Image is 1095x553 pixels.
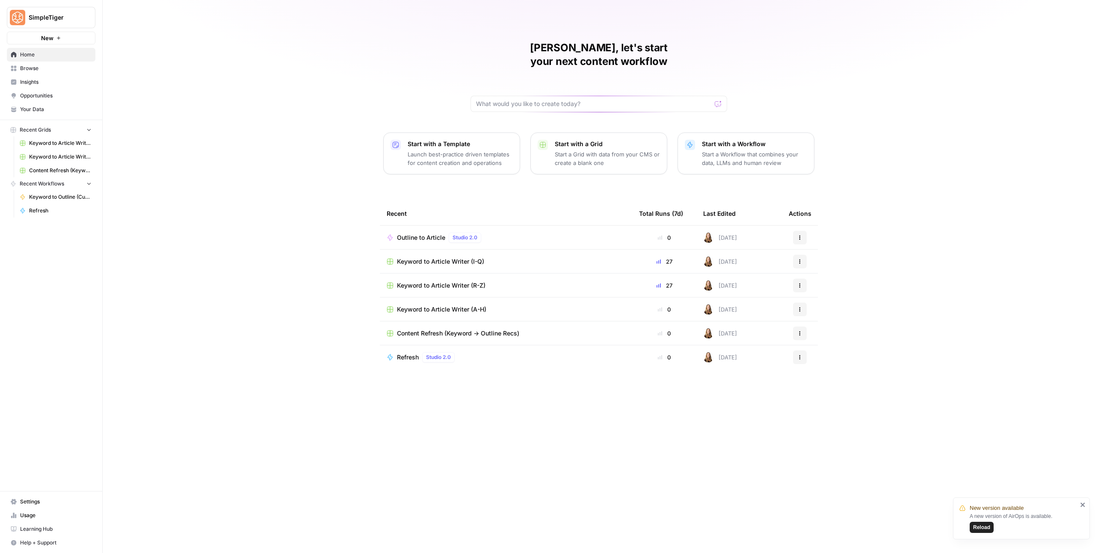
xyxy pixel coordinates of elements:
[703,304,737,315] div: [DATE]
[1080,501,1086,508] button: close
[639,202,683,225] div: Total Runs (7d)
[703,352,713,362] img: adxxwbht4igb62pobuqhfdrnybee
[16,190,95,204] a: Keyword to Outline (Current)
[7,7,95,28] button: Workspace: SimpleTiger
[7,75,95,89] a: Insights
[703,304,713,315] img: adxxwbht4igb62pobuqhfdrnybee
[20,498,92,506] span: Settings
[16,164,95,177] a: Content Refresh (Keyword -> Outline Recs)
[426,353,451,361] span: Studio 2.0
[555,140,660,148] p: Start with a Grid
[476,100,711,108] input: What would you like to create today?
[16,136,95,150] a: Keyword to Article Writer (A-H)
[970,522,994,533] button: Reload
[20,106,92,113] span: Your Data
[639,305,690,314] div: 0
[703,202,736,225] div: Last Edited
[7,103,95,116] a: Your Data
[639,329,690,338] div: 0
[703,256,713,267] img: adxxwbht4igb62pobuqhfdrnybee
[29,167,92,174] span: Content Refresh (Keyword -> Outline Recs)
[20,525,92,533] span: Learning Hub
[397,305,486,314] span: Keyword to Article Writer (A-H)
[29,139,92,147] span: Keyword to Article Writer (A-H)
[41,34,53,42] span: New
[20,51,92,59] span: Home
[29,207,92,215] span: Refresh
[973,524,990,531] span: Reload
[387,257,625,266] a: Keyword to Article Writer (I-Q)
[397,281,485,290] span: Keyword to Article Writer (R-Z)
[970,504,1024,512] span: New version available
[639,353,690,362] div: 0
[7,509,95,522] a: Usage
[702,150,807,167] p: Start a Workflow that combines your data, LLMs and human review
[471,41,727,68] h1: [PERSON_NAME], let's start your next content workflow
[20,92,92,100] span: Opportunities
[555,150,660,167] p: Start a Grid with data from your CMS or create a blank one
[408,140,513,148] p: Start with a Template
[20,512,92,519] span: Usage
[7,32,95,44] button: New
[397,233,445,242] span: Outline to Article
[20,78,92,86] span: Insights
[29,193,92,201] span: Keyword to Outline (Current)
[387,305,625,314] a: Keyword to Article Writer (A-H)
[397,353,419,362] span: Refresh
[639,281,690,290] div: 27
[703,280,737,291] div: [DATE]
[408,150,513,167] p: Launch best-practice driven templates for content creation and operations
[20,539,92,547] span: Help + Support
[387,202,625,225] div: Recent
[7,124,95,136] button: Recent Grids
[387,352,625,362] a: RefreshStudio 2.0
[703,232,737,243] div: [DATE]
[16,150,95,164] a: Keyword to Article Writer (I-Q)
[703,280,713,291] img: adxxwbht4igb62pobuqhfdrnybee
[16,204,95,218] a: Refresh
[7,495,95,509] a: Settings
[7,522,95,536] a: Learning Hub
[29,153,92,161] span: Keyword to Article Writer (I-Q)
[10,10,25,25] img: SimpleTiger Logo
[20,126,51,134] span: Recent Grids
[639,233,690,242] div: 0
[639,257,690,266] div: 27
[7,89,95,103] a: Opportunities
[702,140,807,148] p: Start with a Workflow
[703,328,713,338] img: adxxwbht4igb62pobuqhfdrnybee
[530,132,667,174] button: Start with a GridStart a Grid with data from your CMS or create a blank one
[7,536,95,550] button: Help + Support
[703,256,737,267] div: [DATE]
[703,352,737,362] div: [DATE]
[678,132,814,174] button: Start with a WorkflowStart a Workflow that combines your data, LLMs and human review
[703,328,737,338] div: [DATE]
[970,512,1077,533] div: A new version of AirOps is available.
[20,180,64,188] span: Recent Workflows
[7,48,95,62] a: Home
[453,234,477,241] span: Studio 2.0
[397,329,519,338] span: Content Refresh (Keyword -> Outline Recs)
[789,202,811,225] div: Actions
[387,281,625,290] a: Keyword to Article Writer (R-Z)
[397,257,484,266] span: Keyword to Article Writer (I-Q)
[7,62,95,75] a: Browse
[703,232,713,243] img: adxxwbht4igb62pobuqhfdrnybee
[20,65,92,72] span: Browse
[383,132,520,174] button: Start with a TemplateLaunch best-practice driven templates for content creation and operations
[7,177,95,190] button: Recent Workflows
[387,329,625,338] a: Content Refresh (Keyword -> Outline Recs)
[387,232,625,243] a: Outline to ArticleStudio 2.0
[29,13,80,22] span: SimpleTiger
